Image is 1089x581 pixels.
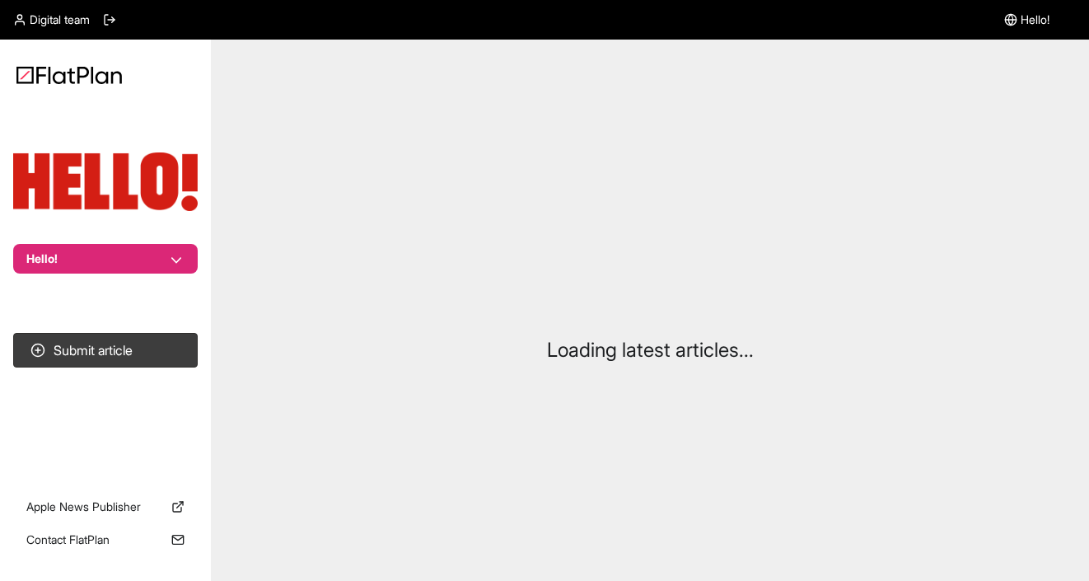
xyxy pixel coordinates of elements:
button: Hello! [13,244,198,274]
img: Logo [16,66,122,84]
a: Digital team [13,12,90,28]
span: Digital team [30,12,90,28]
p: Loading latest articles... [547,337,754,363]
a: Apple News Publisher [13,492,198,522]
button: Submit article [13,333,198,368]
span: Hello! [1021,12,1049,28]
img: Publication Logo [13,152,198,211]
a: Contact FlatPlan [13,525,198,555]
